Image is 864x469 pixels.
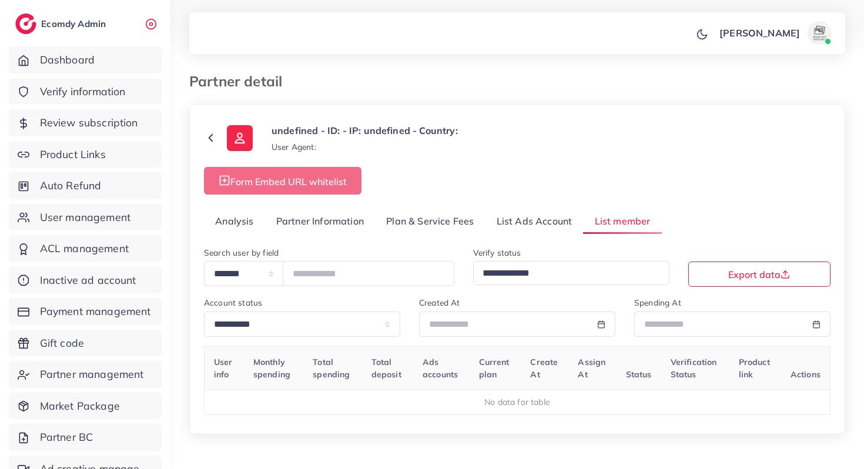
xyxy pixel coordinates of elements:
span: Market Package [40,398,120,414]
span: Verification Status [671,357,717,379]
label: Verify status [473,247,521,259]
span: Partner management [40,367,144,382]
h2: Ecomdy Admin [41,18,109,29]
span: Partner BC [40,430,93,445]
a: Partner BC [9,424,162,451]
span: Dashboard [40,52,95,68]
a: [PERSON_NAME]avatar [713,21,836,45]
div: Search for option [473,261,669,285]
img: ic-user-info.36bf1079.svg [227,125,253,151]
a: Partner management [9,361,162,388]
img: avatar [808,21,831,45]
a: Payment management [9,298,162,325]
a: Partner Information [265,209,375,234]
button: Form Embed URL whitelist [204,167,361,195]
span: Ads accounts [423,357,458,379]
span: Inactive ad account [40,273,136,288]
input: Search for option [478,264,654,283]
span: Status [626,369,652,380]
a: ACL management [9,235,162,262]
a: Inactive ad account [9,267,162,294]
a: logoEcomdy Admin [15,14,109,34]
a: Dashboard [9,46,162,73]
a: Auto Refund [9,172,162,199]
span: Monthly spending [253,357,290,379]
label: Account status [204,297,262,309]
div: No data for table [211,396,824,408]
a: Analysis [204,209,265,234]
label: Created At [419,297,460,309]
label: Spending At [634,297,681,309]
span: Export data [728,270,790,279]
span: User management [40,210,130,225]
button: Export data [688,262,831,287]
span: ACL management [40,241,129,256]
a: List member [583,209,661,234]
a: User management [9,204,162,231]
span: Auto Refund [40,178,102,193]
span: Actions [791,369,821,380]
a: Market Package [9,393,162,420]
a: Plan & Service Fees [375,209,485,234]
img: logo [15,14,36,34]
label: Search user by field [204,247,279,259]
span: Total spending [313,357,350,379]
span: Gift code [40,336,84,351]
span: Product Links [40,147,106,162]
span: Create At [530,357,558,379]
small: User Agent: [272,141,316,153]
a: Verify information [9,78,162,105]
span: Verify information [40,84,126,99]
span: Total deposit [371,357,401,379]
span: Review subscription [40,115,138,130]
a: Product Links [9,141,162,168]
span: Payment management [40,304,151,319]
span: Current plan [479,357,510,379]
h3: Partner detail [189,73,292,90]
p: undefined - ID: - IP: undefined - Country: [272,123,458,138]
span: Assign At [578,357,605,379]
a: Gift code [9,330,162,357]
span: User info [214,357,233,379]
a: Review subscription [9,109,162,136]
span: Product link [739,357,770,379]
p: [PERSON_NAME] [719,26,800,40]
a: List Ads Account [485,209,584,234]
